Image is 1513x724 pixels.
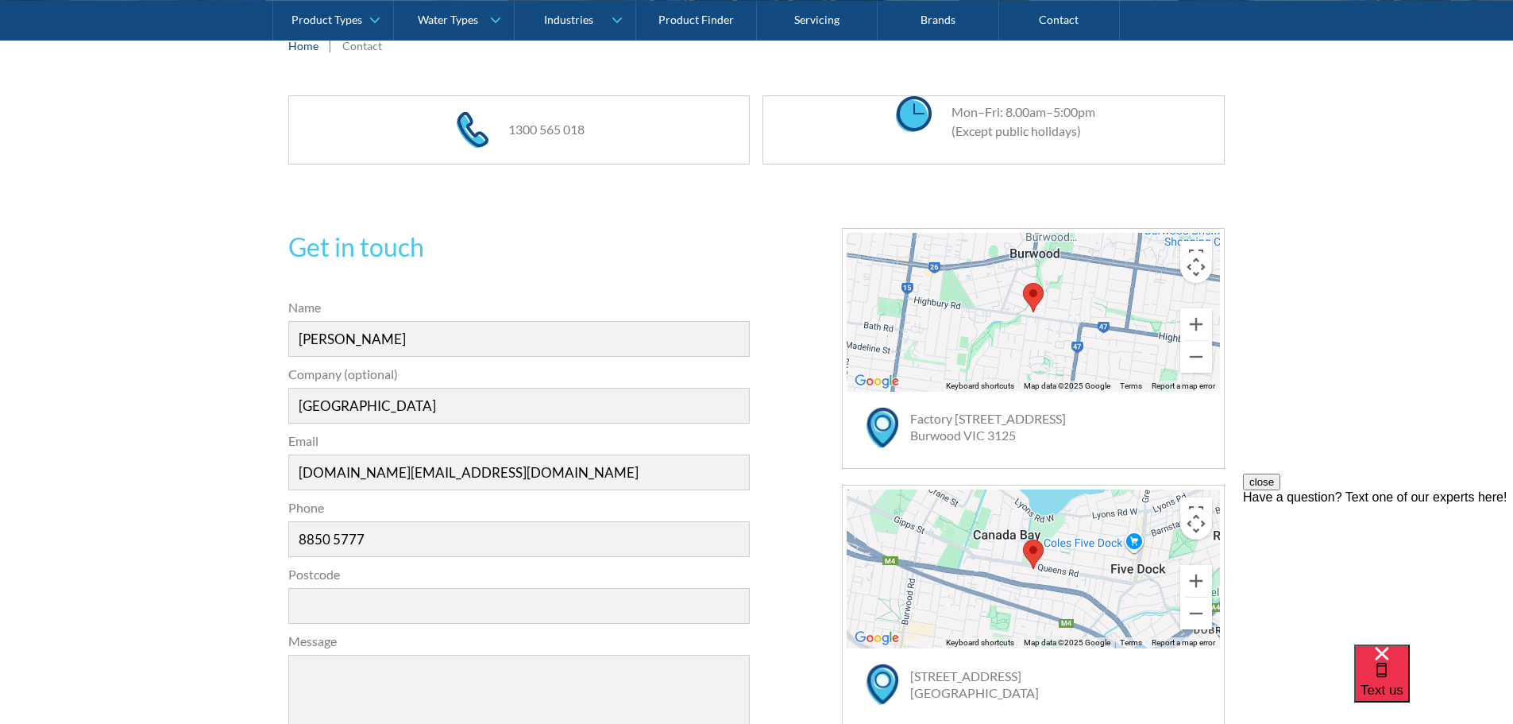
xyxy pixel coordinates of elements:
[896,96,932,132] img: clock icon
[291,13,362,26] div: Product Types
[910,668,1039,700] a: [STREET_ADDRESS][GEOGRAPHIC_DATA]
[508,122,585,137] a: 1300 565 018
[418,13,478,26] div: Water Types
[1180,341,1212,373] button: Zoom out
[851,371,903,392] img: Google
[910,411,1066,443] a: Factory [STREET_ADDRESS]Burwood VIC 3125
[851,628,903,649] a: Click to see this area on Google Maps
[1152,381,1215,390] a: Report a map error
[1180,251,1212,283] button: Map camera controls
[1354,645,1513,724] iframe: podium webchat widget bubble
[342,37,382,54] div: Contact
[936,103,1095,141] div: Mon–Fri: 8.00am–5:00pm (Except public holidays)
[1120,381,1142,390] a: Terms (opens in new tab)
[288,37,318,54] a: Home
[1180,598,1212,629] button: Zoom out
[288,432,751,451] label: Email
[1023,540,1044,569] div: Map pin
[851,371,903,392] a: Click to see this area on Google Maps
[1180,498,1212,529] button: Toggle fullscreen view
[867,408,898,448] img: map marker icon
[288,565,751,584] label: Postcode
[1180,241,1212,273] button: Toggle fullscreen view
[288,228,751,266] h2: Get in touch
[946,381,1014,392] button: Keyboard shortcuts
[1120,638,1142,647] a: Terms (opens in new tab)
[288,365,751,384] label: Company (optional)
[946,637,1014,649] button: Keyboard shortcuts
[1024,381,1110,390] span: Map data ©2025 Google
[1180,508,1212,540] button: Map camera controls
[288,498,751,517] label: Phone
[1180,565,1212,597] button: Zoom in
[1023,283,1044,312] div: Map pin
[851,628,903,649] img: Google
[326,36,334,55] div: |
[544,13,593,26] div: Industries
[867,664,898,705] img: map marker icon
[1152,638,1215,647] a: Report a map error
[457,112,488,148] img: phone icon
[288,298,751,317] label: Name
[1243,474,1513,664] iframe: podium webchat widget prompt
[1180,308,1212,340] button: Zoom in
[288,632,751,651] label: Message
[1024,638,1110,647] span: Map data ©2025 Google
